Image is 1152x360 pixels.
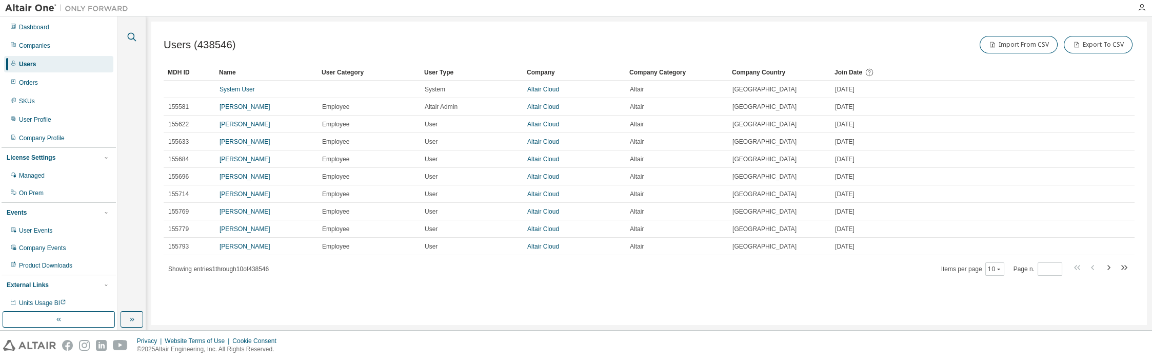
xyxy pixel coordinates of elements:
span: Items per page [941,262,1004,276]
span: Altair [630,155,644,163]
a: Altair Cloud [527,86,559,93]
span: Showing entries 1 through 10 of 438546 [168,266,269,273]
img: instagram.svg [79,340,90,351]
a: Altair Cloud [527,208,559,215]
span: User [425,155,438,163]
div: Company Profile [19,134,65,142]
a: [PERSON_NAME] [220,243,270,250]
div: Privacy [137,337,165,345]
div: User Events [19,226,52,235]
a: Altair Cloud [527,121,559,128]
a: [PERSON_NAME] [220,208,270,215]
a: Altair Cloud [527,173,559,180]
span: 155793 [168,242,189,251]
div: MDH ID [168,64,211,81]
span: User [425,120,438,128]
div: Website Terms of Use [165,337,232,345]
img: Altair One [5,3,133,13]
span: [GEOGRAPHIC_DATA] [732,155,797,163]
button: Export To CSV [1064,36,1133,53]
div: Cookie Consent [232,337,282,345]
a: Altair Cloud [527,243,559,250]
span: [DATE] [835,207,855,216]
div: SKUs [19,97,35,105]
span: Employee [322,138,349,146]
span: Altair Admin [425,103,458,111]
span: Employee [322,103,349,111]
a: [PERSON_NAME] [220,103,270,110]
span: Employee [322,225,349,233]
div: Orders [19,79,38,87]
span: [GEOGRAPHIC_DATA] [732,138,797,146]
a: [PERSON_NAME] [220,225,270,233]
a: Altair Cloud [527,138,559,145]
span: Altair [630,138,644,146]
a: Altair Cloud [527,156,559,163]
a: System User [220,86,255,93]
span: Altair [630,207,644,216]
p: © 2025 Altair Engineering, Inc. All Rights Reserved. [137,345,283,354]
span: Altair [630,85,644,93]
span: [DATE] [835,155,855,163]
img: youtube.svg [113,340,128,351]
div: User Profile [19,116,51,124]
div: Company Country [732,64,826,81]
div: License Settings [7,154,55,162]
span: [GEOGRAPHIC_DATA] [732,242,797,251]
span: Employee [322,173,349,181]
span: 155622 [168,120,189,128]
div: Companies [19,42,50,50]
span: User [425,138,438,146]
span: Page n. [1014,262,1062,276]
span: Altair [630,225,644,233]
span: [DATE] [835,190,855,198]
span: 155581 [168,103,189,111]
span: [GEOGRAPHIC_DATA] [732,190,797,198]
img: altair_logo.svg [3,340,56,351]
span: User [425,173,438,181]
div: Company [527,64,621,81]
span: [DATE] [835,120,855,128]
span: 155714 [168,190,189,198]
div: Events [7,209,27,217]
span: 155769 [168,207,189,216]
span: Altair [630,190,644,198]
span: [DATE] [835,138,855,146]
div: Company Events [19,244,66,252]
div: Managed [19,172,45,180]
span: User [425,242,438,251]
span: User [425,190,438,198]
span: [DATE] [835,242,855,251]
div: Dashboard [19,23,49,31]
a: [PERSON_NAME] [220,121,270,128]
button: 10 [988,265,1002,273]
div: Product Downloads [19,261,72,270]
a: [PERSON_NAME] [220,156,270,163]
span: Join Date [835,69,862,76]
span: User [425,207,438,216]
span: Altair [630,103,644,111]
a: Altair Cloud [527,103,559,110]
a: [PERSON_NAME] [220,173,270,180]
span: Employee [322,190,349,198]
span: 155696 [168,173,189,181]
img: linkedin.svg [96,340,107,351]
span: [DATE] [835,103,855,111]
span: [GEOGRAPHIC_DATA] [732,120,797,128]
div: Name [219,64,313,81]
span: Altair [630,120,644,128]
span: [GEOGRAPHIC_DATA] [732,85,797,93]
span: 155779 [168,225,189,233]
a: Altair Cloud [527,191,559,198]
span: User [425,225,438,233]
img: facebook.svg [62,340,73,351]
span: Employee [322,242,349,251]
span: Users (438546) [164,39,236,51]
svg: Date when the user was first added or directly signed up. If the user was deleted and later re-ad... [865,68,874,77]
div: User Type [424,64,519,81]
div: Company Category [629,64,724,81]
span: [GEOGRAPHIC_DATA] [732,103,797,111]
span: Employee [322,155,349,163]
span: Altair [630,242,644,251]
div: On Prem [19,189,44,197]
